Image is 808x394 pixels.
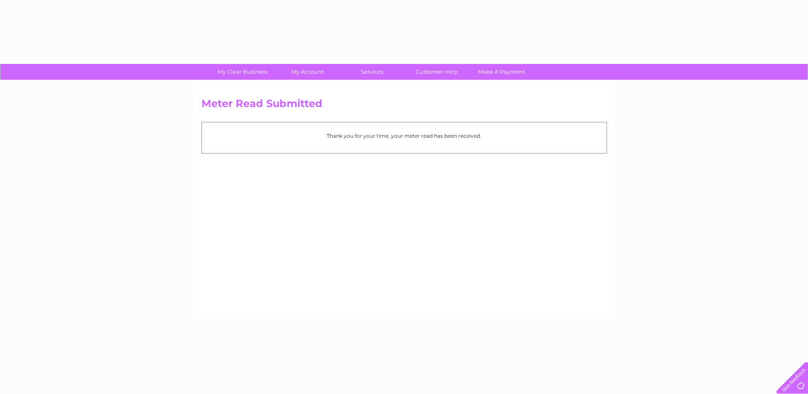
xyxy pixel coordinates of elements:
[402,64,472,80] a: Customer Help
[466,64,537,80] a: Make A Payment
[207,64,278,80] a: My Clear Business
[206,132,602,140] p: Thank you for your time, your meter read has been received.
[272,64,342,80] a: My Account
[337,64,407,80] a: Services
[201,98,607,114] h2: Meter Read Submitted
